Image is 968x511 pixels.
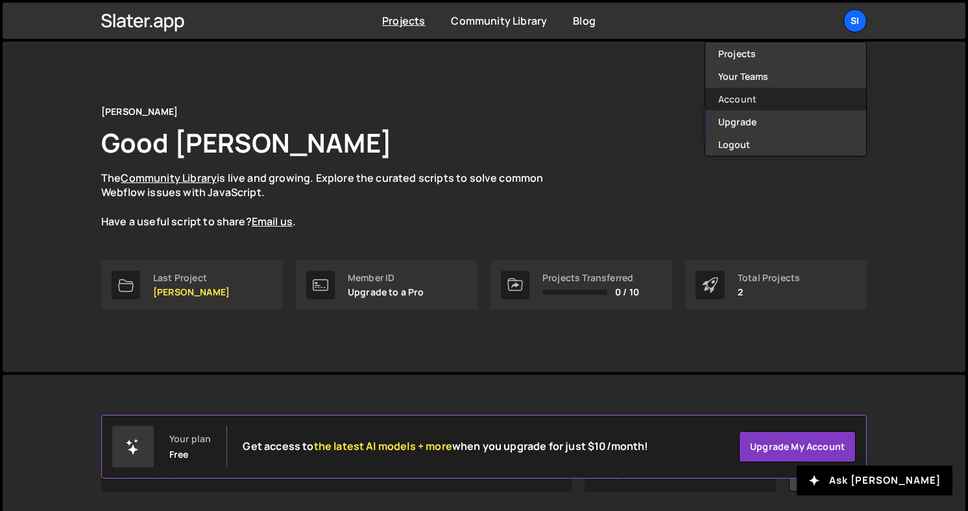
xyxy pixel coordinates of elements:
a: Your Teams [705,65,866,88]
h1: Good [PERSON_NAME] [101,125,392,160]
a: Community Library [121,171,217,185]
button: Logout [705,133,866,156]
div: Projects Transferred [542,273,639,283]
p: 2 [738,287,800,297]
a: Projects [382,14,425,28]
a: Upgrade [705,110,866,133]
button: Ask [PERSON_NAME] [797,466,952,495]
p: The is live and growing. Explore the curated scripts to solve common Webflow issues with JavaScri... [101,171,568,229]
a: Account [705,88,866,110]
a: Si [843,9,867,32]
p: Upgrade to a Pro [348,287,424,297]
div: Total Projects [738,273,800,283]
a: Community Library [451,14,547,28]
a: Email us [252,214,293,229]
div: Member ID [348,273,424,283]
a: Upgrade my account [739,431,856,462]
a: Blog [573,14,596,28]
div: Free [169,449,189,460]
h2: Get access to when you upgrade for just $10/month! [243,440,648,453]
a: Projects [705,42,866,65]
span: the latest AI models + more [314,439,452,453]
p: [PERSON_NAME] [153,287,230,297]
span: 0 / 10 [615,287,639,297]
div: [PERSON_NAME] [101,104,178,119]
a: Last Project [PERSON_NAME] [101,260,283,310]
div: Last Project [153,273,230,283]
div: Your plan [169,434,211,444]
